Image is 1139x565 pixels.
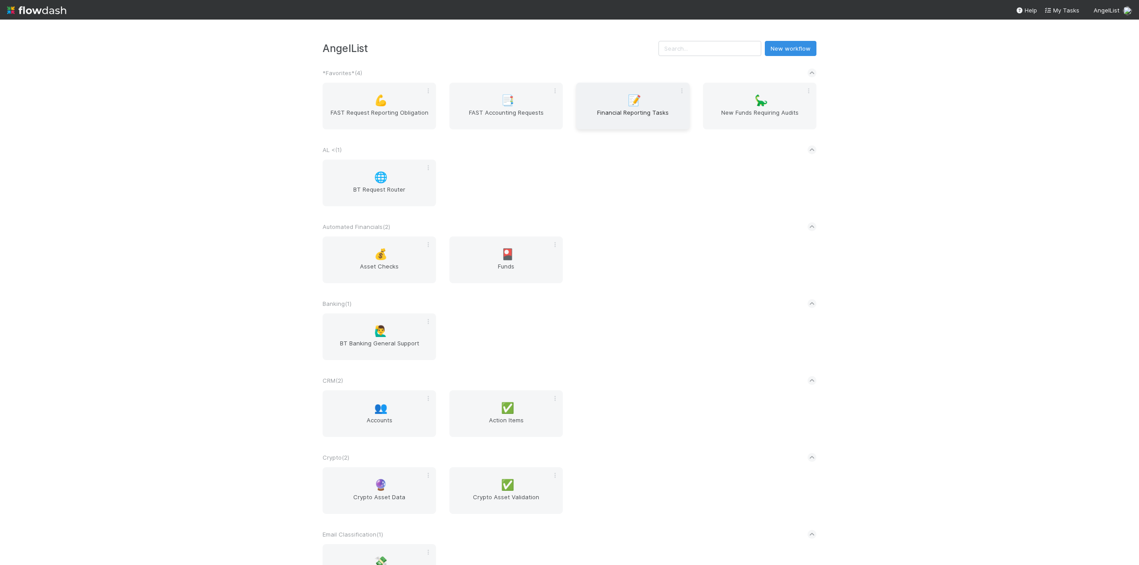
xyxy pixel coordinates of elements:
[576,83,690,129] a: 📝Financial Reporting Tasks
[323,69,362,76] span: *Favorites* ( 4 )
[501,479,514,491] span: ✅
[323,236,436,283] a: 💰Asset Checks
[323,146,342,153] span: AL < ( 1 )
[326,262,432,280] span: Asset Checks
[453,416,559,433] span: Action Items
[1044,6,1079,15] a: My Tasks
[323,531,383,538] span: Email Classification ( 1 )
[323,467,436,514] a: 🔮Crypto Asset Data
[1094,7,1119,14] span: AngelList
[1044,7,1079,14] span: My Tasks
[501,402,514,414] span: ✅
[326,416,432,433] span: Accounts
[323,160,436,206] a: 🌐BT Request Router
[323,454,349,461] span: Crypto ( 2 )
[453,493,559,510] span: Crypto Asset Validation
[449,467,563,514] a: ✅Crypto Asset Validation
[323,300,351,307] span: Banking ( 1 )
[658,41,761,56] input: Search...
[326,108,432,126] span: FAST Request Reporting Obligation
[453,262,559,280] span: Funds
[703,83,816,129] a: 🦕New Funds Requiring Audits
[501,248,514,260] span: 🎴
[374,479,388,491] span: 🔮
[501,95,514,106] span: 📑
[374,402,388,414] span: 👥
[326,493,432,510] span: Crypto Asset Data
[326,185,432,203] span: BT Request Router
[628,95,641,106] span: 📝
[323,377,343,384] span: CRM ( 2 )
[580,108,686,126] span: Financial Reporting Tasks
[326,339,432,357] span: BT Banking General Support
[323,313,436,360] a: 🙋‍♂️BT Banking General Support
[7,3,66,18] img: logo-inverted-e16ddd16eac7371096b0.svg
[374,172,388,183] span: 🌐
[1123,6,1132,15] img: avatar_705f3a58-2659-4f93-91ad-7a5be837418b.png
[374,248,388,260] span: 💰
[765,41,816,56] button: New workflow
[449,83,563,129] a: 📑FAST Accounting Requests
[323,390,436,437] a: 👥Accounts
[707,108,813,126] span: New Funds Requiring Audits
[453,108,559,126] span: FAST Accounting Requests
[1016,6,1037,15] div: Help
[323,223,390,230] span: Automated Financials ( 2 )
[323,83,436,129] a: 💪FAST Request Reporting Obligation
[449,390,563,437] a: ✅Action Items
[449,236,563,283] a: 🎴Funds
[755,95,768,106] span: 🦕
[374,95,388,106] span: 💪
[374,325,388,337] span: 🙋‍♂️
[323,42,658,54] h3: AngelList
